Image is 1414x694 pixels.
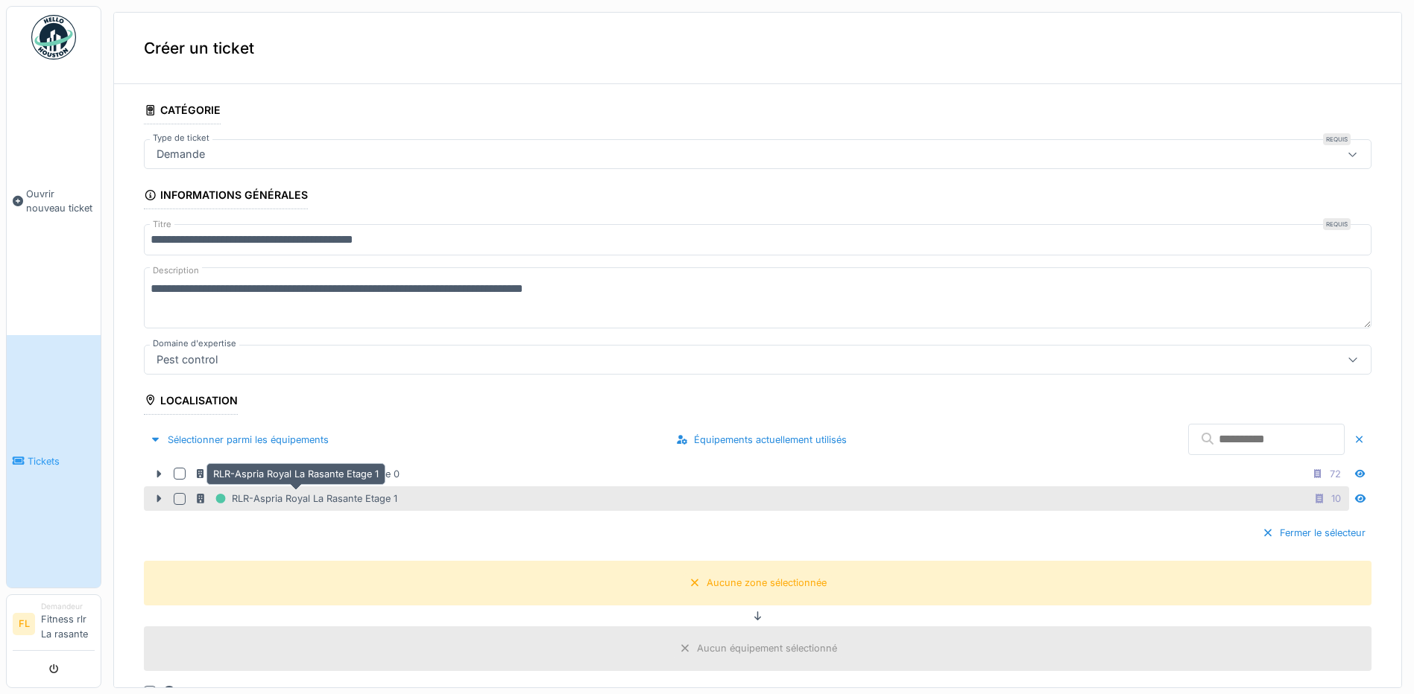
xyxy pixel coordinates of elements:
[1323,218,1351,230] div: Requis
[28,454,95,468] span: Tickets
[697,641,837,655] div: Aucun équipement sélectionné
[41,601,95,612] div: Demandeur
[195,465,400,483] div: RLR-Aspria Royal La Rasante Etage 0
[150,337,239,350] label: Domaine d'expertise
[1330,467,1341,481] div: 72
[41,601,95,647] li: Fitness rlr La rasante
[151,351,224,368] div: Pest control
[26,187,95,215] span: Ouvrir nouveau ticket
[151,146,211,162] div: Demande
[670,430,853,450] div: Équipements actuellement utilisés
[7,335,101,588] a: Tickets
[13,601,95,651] a: FL DemandeurFitness rlr La rasante
[114,13,1401,84] div: Créer un ticket
[150,132,212,144] label: Type de ticket
[144,184,308,209] div: Informations générales
[1323,133,1351,145] div: Requis
[144,430,335,450] div: Sélectionner parmi les équipements
[206,463,385,485] div: RLR-Aspria Royal La Rasante Etage 1
[1256,523,1372,543] div: Fermer le sélecteur
[13,613,35,635] li: FL
[31,15,76,60] img: Badge_color-CXgf-gQk.svg
[150,261,202,280] label: Description
[150,218,174,231] label: Titre
[195,489,397,508] div: RLR-Aspria Royal La Rasante Etage 1
[707,576,827,590] div: Aucune zone sélectionnée
[144,99,221,124] div: Catégorie
[144,389,238,415] div: Localisation
[1331,491,1341,506] div: 10
[7,68,101,335] a: Ouvrir nouveau ticket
